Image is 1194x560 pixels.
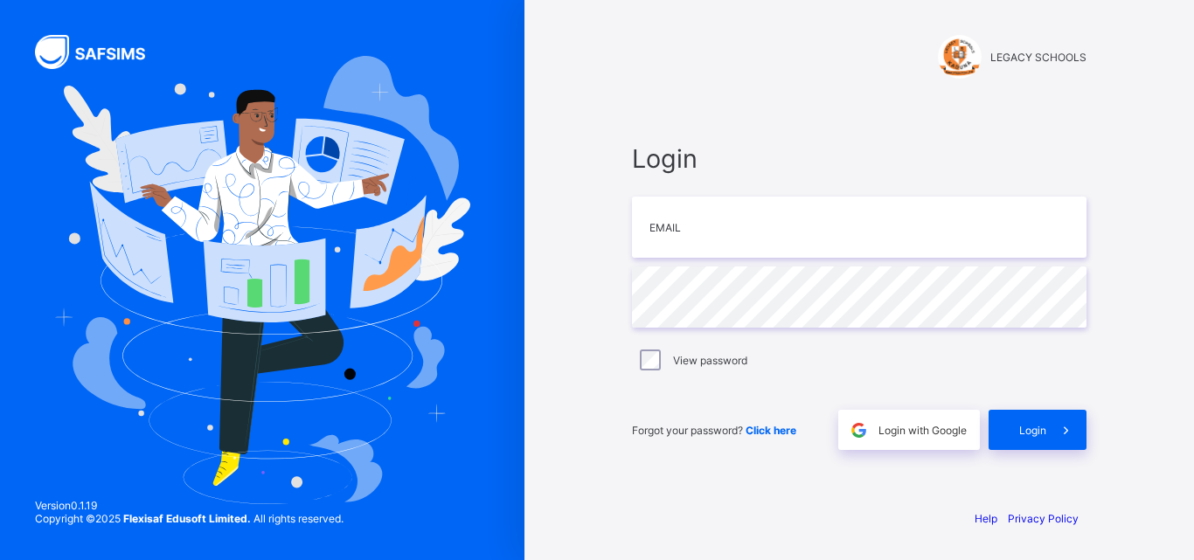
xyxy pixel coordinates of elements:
a: Help [975,512,997,525]
span: Version 0.1.19 [35,499,344,512]
span: Login [1019,424,1046,437]
span: Forgot your password? [632,424,796,437]
span: LEGACY SCHOOLS [990,51,1086,64]
img: google.396cfc9801f0270233282035f929180a.svg [849,420,869,440]
label: View password [673,354,747,367]
img: SAFSIMS Logo [35,35,166,69]
strong: Flexisaf Edusoft Limited. [123,512,251,525]
a: Privacy Policy [1008,512,1079,525]
span: Login with Google [878,424,967,437]
img: Hero Image [54,56,470,503]
span: Login [632,143,1086,174]
a: Click here [746,424,796,437]
span: Copyright © 2025 All rights reserved. [35,512,344,525]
